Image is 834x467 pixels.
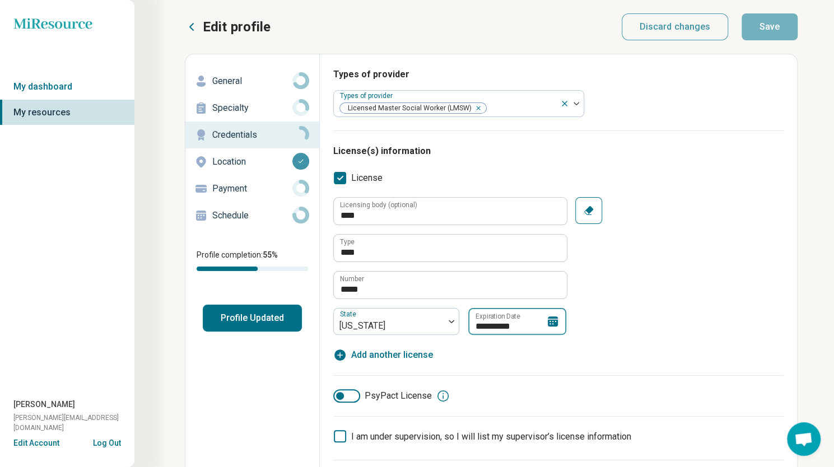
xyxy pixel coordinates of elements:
input: credential.licenses.0.name [334,235,567,261]
a: Payment [185,175,319,202]
p: Specialty [212,101,292,115]
label: Type [340,239,355,245]
button: Save [742,13,798,40]
p: Schedule [212,209,292,222]
h3: License(s) information [333,144,784,158]
h3: Types of provider [333,68,784,81]
label: State [340,310,358,317]
a: Specialty [185,95,319,122]
p: Payment [212,182,292,195]
div: Open chat [787,422,821,456]
a: Location [185,148,319,175]
button: Edit profile [185,18,271,36]
label: Types of provider [340,92,395,100]
a: Schedule [185,202,319,229]
p: Credentials [212,128,292,142]
span: I am under supervision, so I will list my supervisor’s license information [351,431,631,442]
span: 55 % [263,250,278,259]
button: Discard changes [622,13,729,40]
button: Profile Updated [203,305,302,331]
div: Profile completion: [185,242,319,278]
button: Add another license [333,348,433,362]
a: General [185,68,319,95]
span: Licensed Master Social Worker (LMSW) [340,103,475,114]
span: [PERSON_NAME][EMAIL_ADDRESS][DOMAIN_NAME] [13,413,134,433]
span: [PERSON_NAME] [13,399,75,410]
p: Location [212,155,292,169]
span: Add another license [351,348,433,362]
label: Licensing body (optional) [340,202,417,208]
p: General [212,74,292,88]
a: Credentials [185,122,319,148]
label: PsyPact License [333,389,432,403]
button: Log Out [93,437,121,446]
span: License [351,171,383,185]
button: Edit Account [13,437,59,449]
p: Edit profile [203,18,271,36]
label: Number [340,275,364,282]
div: Profile completion [197,267,308,271]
